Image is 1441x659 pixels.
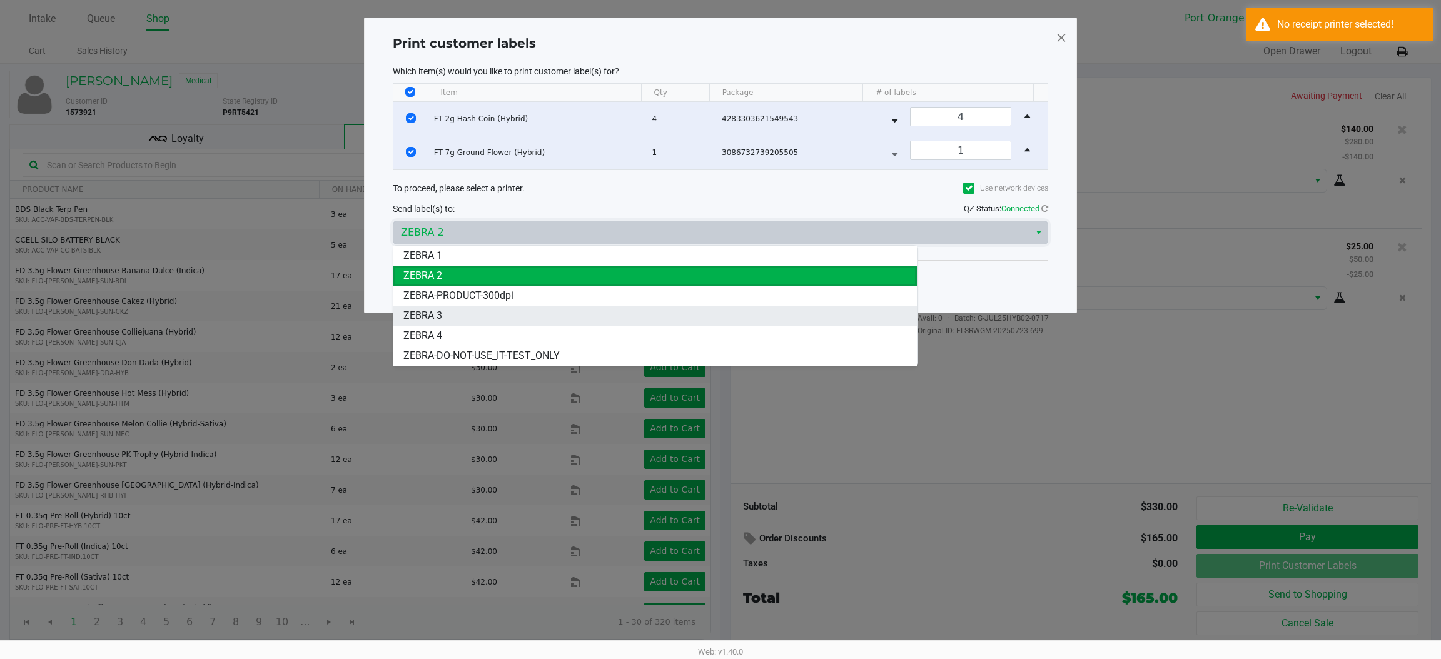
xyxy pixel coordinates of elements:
th: Package [709,84,863,102]
td: FT 7g Ground Flower (Hybrid) [428,136,647,169]
span: ZEBRA-PRODUCT-300dpi [403,288,513,303]
span: ZEBRA 1 [403,248,442,263]
input: Select Row [406,147,416,157]
span: ZEBRA-DO-NOT-USE_IT-TEST_ONLY [403,348,560,363]
td: 4283303621549543 [716,102,873,136]
span: ZEBRA 3 [403,308,442,323]
td: FT 2g Hash Coin (Hybrid) [428,102,647,136]
td: 1 [646,136,716,169]
input: Select All Rows [405,87,415,97]
label: Use network devices [963,183,1048,194]
th: Item [428,84,641,102]
span: Web: v1.40.0 [698,647,743,656]
div: Data table [393,84,1048,169]
h1: Print customer labels [393,34,536,53]
td: 4 [646,102,716,136]
th: # of labels [862,84,1033,102]
td: 3086732739205505 [716,136,873,169]
span: Connected [1001,204,1039,213]
th: Qty [641,84,709,102]
input: Select Row [406,113,416,123]
button: Select [1029,221,1048,244]
span: ZEBRA 2 [401,225,1022,240]
span: To proceed, please select a printer. [393,183,525,193]
span: ZEBRA 4 [403,328,442,343]
p: Which item(s) would you like to print customer label(s) for? [393,66,1048,77]
div: No receipt printer selected! [1277,17,1424,32]
span: Send label(s) to: [393,204,455,214]
span: ZEBRA 2 [403,268,442,283]
span: QZ Status: [964,204,1048,213]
